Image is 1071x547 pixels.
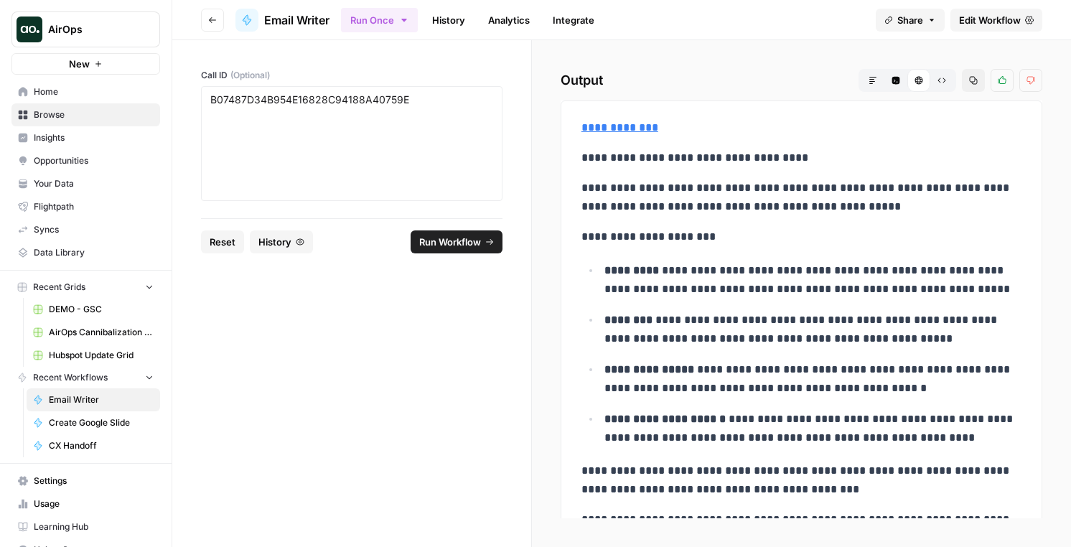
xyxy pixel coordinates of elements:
[11,492,160,515] a: Usage
[34,246,154,259] span: Data Library
[27,344,160,367] a: Hubspot Update Grid
[258,235,291,249] span: History
[27,388,160,411] a: Email Writer
[69,57,90,71] span: New
[27,298,160,321] a: DEMO - GSC
[49,349,154,362] span: Hubspot Update Grid
[34,85,154,98] span: Home
[34,154,154,167] span: Opportunities
[419,235,481,249] span: Run Workflow
[17,17,42,42] img: AirOps Logo
[544,9,603,32] a: Integrate
[897,13,923,27] span: Share
[201,230,244,253] button: Reset
[33,281,85,294] span: Recent Grids
[250,230,313,253] button: History
[34,108,154,121] span: Browse
[11,469,160,492] a: Settings
[34,223,154,236] span: Syncs
[48,22,135,37] span: AirOps
[210,93,493,195] textarea: B07487D34B954E16828C94188A40759E
[561,69,1042,92] h2: Output
[11,149,160,172] a: Opportunities
[424,9,474,32] a: History
[11,53,160,75] button: New
[11,126,160,149] a: Insights
[27,321,160,344] a: AirOps Cannibalization Preview Grid
[341,8,418,32] button: Run Once
[11,11,160,47] button: Workspace: AirOps
[959,13,1021,27] span: Edit Workflow
[264,11,329,29] span: Email Writer
[210,235,235,249] span: Reset
[49,439,154,452] span: CX Handoff
[34,497,154,510] span: Usage
[34,131,154,144] span: Insights
[49,416,154,429] span: Create Google Slide
[49,393,154,406] span: Email Writer
[11,195,160,218] a: Flightpath
[950,9,1042,32] a: Edit Workflow
[11,103,160,126] a: Browse
[411,230,502,253] button: Run Workflow
[27,411,160,434] a: Create Google Slide
[235,9,329,32] a: Email Writer
[11,80,160,103] a: Home
[49,303,154,316] span: DEMO - GSC
[33,371,108,384] span: Recent Workflows
[11,276,160,298] button: Recent Grids
[11,241,160,264] a: Data Library
[34,520,154,533] span: Learning Hub
[11,172,160,195] a: Your Data
[11,515,160,538] a: Learning Hub
[480,9,538,32] a: Analytics
[49,326,154,339] span: AirOps Cannibalization Preview Grid
[27,434,160,457] a: CX Handoff
[230,69,270,82] span: (Optional)
[34,177,154,190] span: Your Data
[34,200,154,213] span: Flightpath
[11,367,160,388] button: Recent Workflows
[34,474,154,487] span: Settings
[876,9,945,32] button: Share
[11,218,160,241] a: Syncs
[201,69,502,82] label: Call ID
